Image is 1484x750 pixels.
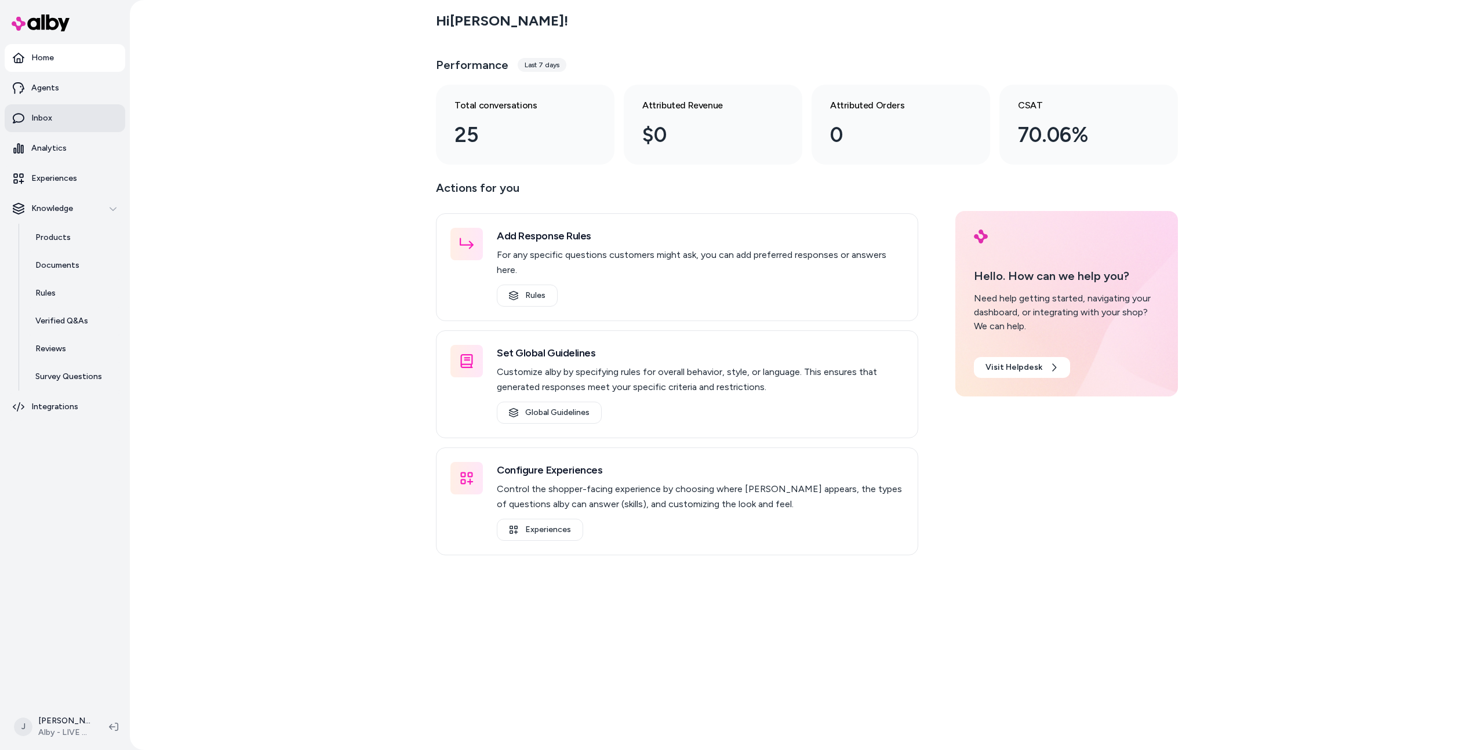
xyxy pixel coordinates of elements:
div: $0 [642,119,765,151]
p: Actions for you [436,179,918,206]
a: CSAT 70.06% [999,85,1178,165]
div: 25 [454,119,577,151]
p: Rules [35,287,56,299]
p: Analytics [31,143,67,154]
p: Home [31,52,54,64]
h3: Total conversations [454,99,577,112]
span: J [14,718,32,736]
h3: CSAT [1018,99,1141,112]
a: Visit Helpdesk [974,357,1070,378]
p: Products [35,232,71,243]
img: alby Logo [974,230,988,243]
a: Experiences [5,165,125,192]
h3: Attributed Orders [830,99,953,112]
span: Alby - LIVE on [DOMAIN_NAME] [38,727,90,738]
img: alby Logo [12,14,70,31]
a: Verified Q&As [24,307,125,335]
a: Attributed Orders 0 [812,85,990,165]
div: Last 7 days [518,58,566,72]
a: Total conversations 25 [436,85,614,165]
p: Experiences [31,173,77,184]
p: Reviews [35,343,66,355]
h2: Hi [PERSON_NAME] ! [436,12,568,30]
p: Survey Questions [35,371,102,383]
a: Experiences [497,519,583,541]
h3: Add Response Rules [497,228,904,244]
p: For any specific questions customers might ask, you can add preferred responses or answers here. [497,247,904,278]
h3: Performance [436,57,508,73]
a: Products [24,224,125,252]
a: Global Guidelines [497,402,602,424]
a: Home [5,44,125,72]
a: Rules [497,285,558,307]
p: [PERSON_NAME] [38,715,90,727]
div: 0 [830,119,953,151]
a: Inbox [5,104,125,132]
a: Integrations [5,393,125,421]
button: Knowledge [5,195,125,223]
p: Inbox [31,112,52,124]
p: Customize alby by specifying rules for overall behavior, style, or language. This ensures that ge... [497,365,904,395]
p: Control the shopper-facing experience by choosing where [PERSON_NAME] appears, the types of quest... [497,482,904,512]
button: J[PERSON_NAME]Alby - LIVE on [DOMAIN_NAME] [7,708,100,745]
h3: Attributed Revenue [642,99,765,112]
h3: Configure Experiences [497,462,904,478]
h3: Set Global Guidelines [497,345,904,361]
a: Reviews [24,335,125,363]
div: Need help getting started, navigating your dashboard, or integrating with your shop? We can help. [974,292,1159,333]
a: Agents [5,74,125,102]
p: Documents [35,260,79,271]
a: Rules [24,279,125,307]
a: Analytics [5,134,125,162]
p: Agents [31,82,59,94]
a: Survey Questions [24,363,125,391]
p: Knowledge [31,203,73,214]
p: Integrations [31,401,78,413]
p: Hello. How can we help you? [974,267,1159,285]
p: Verified Q&As [35,315,88,327]
div: 70.06% [1018,119,1141,151]
a: Attributed Revenue $0 [624,85,802,165]
a: Documents [24,252,125,279]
